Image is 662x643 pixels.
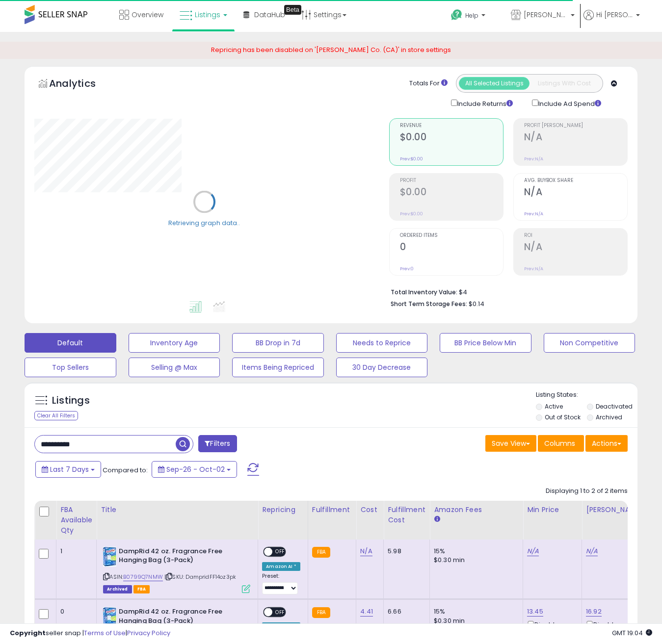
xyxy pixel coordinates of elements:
span: Columns [544,438,575,448]
div: Clear All Filters [34,411,78,420]
div: Totals For [409,79,448,88]
small: Prev: $0.00 [400,211,423,217]
small: Prev: N/A [524,211,543,217]
h5: Analytics [49,77,115,93]
span: Last 7 Days [50,464,89,474]
div: Displaying 1 to 2 of 2 items [546,487,628,496]
small: FBA [312,547,330,558]
a: Hi [PERSON_NAME] [583,10,640,32]
div: seller snap | | [10,629,170,638]
b: Total Inventory Value: [391,288,457,296]
div: Disable auto adjust max [586,619,641,638]
span: Compared to: [103,465,148,475]
button: Listings With Cost [529,77,600,90]
div: Title [101,505,254,515]
button: BB Drop in 7d [232,333,324,353]
div: Min Price [527,505,578,515]
span: [PERSON_NAME] Co. [524,10,568,20]
a: N/A [586,546,598,556]
a: 16.92 [586,607,602,617]
div: 6.66 [388,607,422,616]
a: 4.41 [360,607,373,617]
button: Items Being Repriced [232,358,324,377]
span: Profit [400,178,503,183]
img: 51ebHg1D19L._SL40_.jpg [103,547,116,566]
span: OFF [272,608,288,617]
div: 15% [434,607,515,616]
h2: N/A [524,186,627,200]
span: Ordered Items [400,233,503,238]
div: Include Returns [444,98,525,109]
button: Columns [538,435,584,452]
div: [PERSON_NAME] [586,505,644,515]
span: Hi [PERSON_NAME] [596,10,633,20]
button: 30 Day Decrease [336,358,428,377]
button: Top Sellers [25,358,116,377]
span: FBA [133,585,150,593]
span: Listings that have been deleted from Seller Central [103,585,132,593]
div: Tooltip anchor [284,5,301,15]
h2: $0.00 [400,186,503,200]
h2: N/A [524,241,627,255]
span: Revenue [400,123,503,129]
span: Avg. Buybox Share [524,178,627,183]
button: Actions [585,435,628,452]
div: Amazon AI * [262,562,300,571]
a: N/A [527,546,539,556]
div: 5.98 [388,547,422,556]
button: BB Price Below Min [440,333,531,353]
small: Amazon Fees. [434,515,440,524]
button: Non Competitive [544,333,636,353]
i: Get Help [450,9,463,21]
span: ROI [524,233,627,238]
span: Sep-26 - Oct-02 [166,464,225,474]
span: Help [465,11,478,20]
div: $0.30 min [434,556,515,565]
button: Save View [485,435,536,452]
span: DataHub [254,10,285,20]
div: Preset: [262,573,300,595]
div: ASIN: [103,547,250,592]
span: Overview [132,10,163,20]
div: Amazon AI * [262,622,300,631]
label: Archived [596,413,622,421]
span: Listings [195,10,220,20]
div: 0 [60,607,89,616]
b: Short Term Storage Fees: [391,300,467,308]
a: B0799Q7NMW [123,573,163,581]
a: Privacy Policy [127,628,170,638]
button: Needs to Reprice [336,333,428,353]
div: Cost [360,505,379,515]
small: Prev: N/A [524,156,543,162]
img: 51ebHg1D19L._SL40_.jpg [103,607,116,627]
small: FBA [312,607,330,618]
div: 15% [434,547,515,556]
a: N/A [360,546,372,556]
h2: 0 [400,241,503,255]
div: Repricing [262,505,304,515]
div: Amazon Fees [434,505,519,515]
span: Repricing has been disabled on '[PERSON_NAME] Co. (CA)' in store settings [211,45,451,54]
button: Inventory Age [129,333,220,353]
button: Default [25,333,116,353]
button: Sep-26 - Oct-02 [152,461,237,478]
a: 13.45 [527,607,543,617]
div: 1 [60,547,89,556]
div: Fulfillment Cost [388,505,425,525]
p: Listing States: [536,390,637,400]
span: | SKU: DampridFF14oz3pk [164,573,236,581]
strong: Copyright [10,628,46,638]
label: Active [545,402,563,411]
button: Filters [198,435,237,452]
span: OFF [272,547,288,556]
button: Selling @ Max [129,358,220,377]
h2: $0.00 [400,131,503,145]
span: $0.14 [469,299,484,309]
button: Last 7 Days [35,461,101,478]
div: $0.30 min [434,617,515,625]
small: Prev: $0.00 [400,156,423,162]
span: Profit [PERSON_NAME] [524,123,627,129]
b: DampRid 42 oz. Fragrance Free Hanging Bag (3-Pack) [119,547,238,567]
a: Terms of Use [84,628,126,638]
small: Prev: N/A [524,266,543,272]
